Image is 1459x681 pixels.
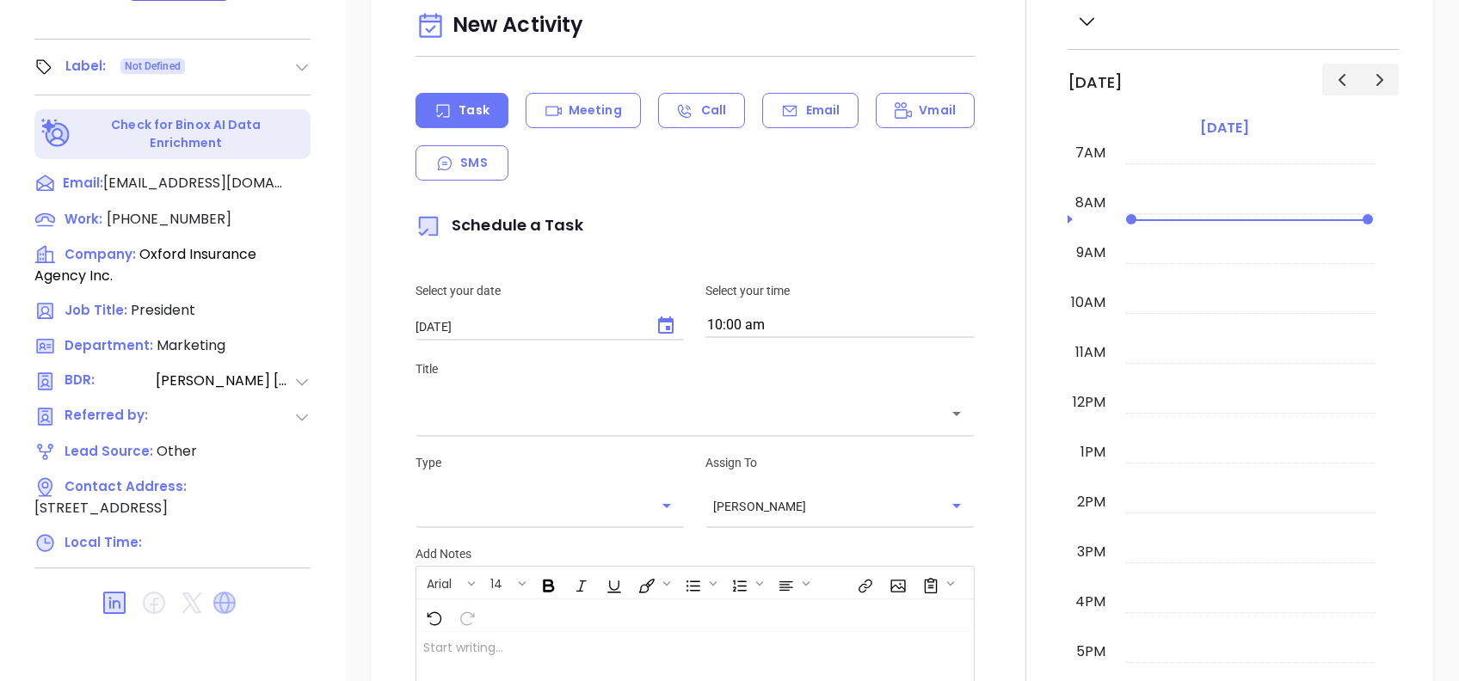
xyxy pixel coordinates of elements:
span: Insert Ordered List [723,568,767,598]
span: Insert Unordered List [676,568,721,598]
p: Assign To [705,453,975,472]
h2: [DATE] [1068,73,1123,92]
p: Select your time [705,281,975,300]
span: [PERSON_NAME] [PERSON_NAME] [156,371,293,392]
span: Marketing [157,335,225,355]
span: Undo [417,601,448,630]
p: Meeting [569,101,622,120]
span: Bold [532,568,563,598]
button: Arial [418,568,465,598]
p: Email [806,101,840,120]
span: Surveys [914,568,958,598]
span: Email: [63,173,103,195]
div: 5pm [1073,641,1109,662]
div: New Activity [416,4,975,48]
span: Company: [65,245,136,263]
p: Vmail [919,101,956,120]
span: Work: [65,210,102,228]
p: Title [416,359,975,378]
span: Referred by: [65,406,154,427]
span: BDR: [65,371,154,392]
p: Add Notes [416,544,975,563]
span: 14 [482,575,511,587]
button: Next day [1360,64,1399,95]
input: MM/DD/YYYY [416,318,642,335]
span: Font size [481,568,530,598]
div: Label: [65,53,107,79]
span: Job Title: [65,301,127,319]
div: 10am [1068,292,1109,313]
span: Schedule a Task [416,214,583,236]
p: Call [701,101,726,120]
span: [PHONE_NUMBER] [107,209,231,229]
div: 7am [1072,143,1109,163]
img: Ai-Enrich-DaqCidB-.svg [41,119,71,149]
span: Fill color or set the text color [630,568,674,598]
span: Insert Image [881,568,912,598]
div: 1pm [1077,442,1109,463]
button: Open [945,494,969,518]
span: President [131,300,195,320]
span: Department: [65,336,153,354]
span: Italic [564,568,595,598]
span: Local Time: [65,533,142,551]
button: Open [945,402,969,426]
div: 8am [1072,193,1109,213]
button: Open [655,494,679,518]
p: Check for Binox AI Data Enrichment [74,116,299,152]
span: Contact Address: [65,477,187,495]
p: Task [459,101,489,120]
p: Type [416,453,685,472]
span: Insert link [848,568,879,598]
span: Lead Source: [65,442,153,460]
div: 3pm [1074,542,1109,562]
span: Not Defined [125,57,181,76]
button: Previous day [1322,64,1361,95]
span: [EMAIL_ADDRESS][DOMAIN_NAME] [103,173,284,193]
button: Choose date, selected date is Oct 14, 2025 [649,309,683,343]
div: 4pm [1072,592,1109,612]
p: Select your date [416,281,685,300]
span: Font family [417,568,479,598]
span: Underline [597,568,628,598]
span: Arial [418,575,460,587]
div: 11am [1072,342,1109,363]
div: 12pm [1069,392,1109,413]
span: Redo [450,601,481,630]
span: Oxford Insurance Agency Inc. [34,244,256,285]
button: 14 [482,568,515,598]
p: SMS [460,154,487,172]
span: Align [769,568,814,598]
div: 2pm [1074,492,1109,512]
a: [DATE] [1197,116,1253,140]
span: Other [157,441,197,461]
span: [STREET_ADDRESS] [34,498,168,518]
div: 9am [1073,242,1109,263]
